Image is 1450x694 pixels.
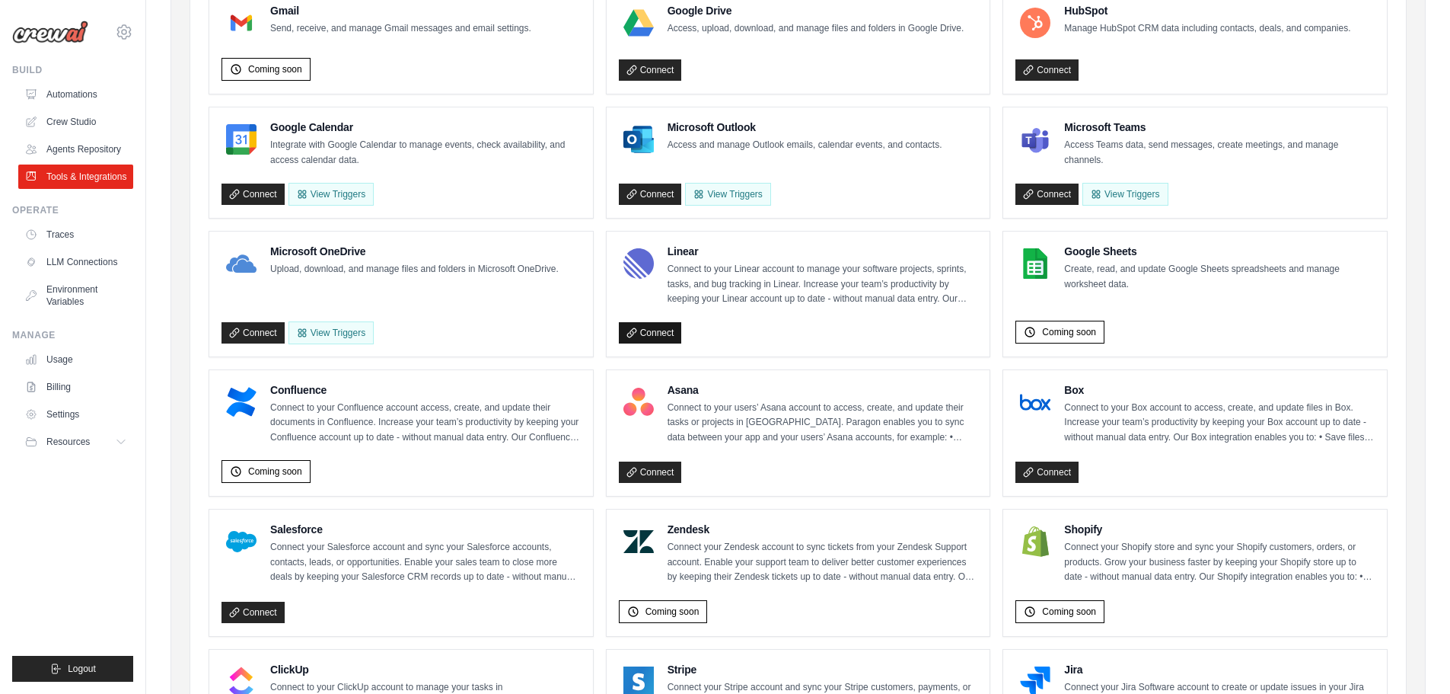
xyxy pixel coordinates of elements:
[1064,662,1375,677] h4: Jira
[46,436,90,448] span: Resources
[619,322,682,344] a: Connect
[226,124,257,155] img: Google Calendar Logo
[226,8,257,38] img: Gmail Logo
[619,462,682,483] a: Connect
[1020,248,1050,279] img: Google Sheets Logo
[1064,138,1375,168] p: Access Teams data, send messages, create meetings, and manage channels.
[1042,606,1096,618] span: Coming soon
[270,21,531,37] p: Send, receive, and manage Gmail messages and email settings.
[270,382,581,398] h4: Confluence
[1064,244,1375,259] h4: Google Sheets
[18,137,133,162] a: Agents Repository
[668,382,978,398] h4: Asana
[623,387,654,417] img: Asana Logo
[1020,8,1050,38] img: HubSpot Logo
[18,222,133,247] a: Traces
[645,606,700,618] span: Coming soon
[1015,462,1079,483] a: Connect
[685,183,770,206] : View Triggers
[623,526,654,557] img: Zendesk Logo
[18,110,133,134] a: Crew Studio
[18,430,133,454] button: Resources
[668,522,978,537] h4: Zendesk
[1064,382,1375,398] h4: Box
[18,250,133,274] a: LLM Connections
[668,120,942,135] h4: Microsoft Outlook
[12,656,133,682] button: Logout
[221,322,285,344] a: Connect
[12,64,133,76] div: Build
[226,248,257,279] img: Microsoft OneDrive Logo
[1082,183,1168,206] : View Triggers
[1064,3,1350,18] h4: HubSpot
[221,602,285,623] a: Connect
[619,184,682,205] a: Connect
[668,662,978,677] h4: Stripe
[12,21,88,43] img: Logo
[270,3,531,18] h4: Gmail
[668,262,978,307] p: Connect to your Linear account to manage your software projects, sprints, tasks, and bug tracking...
[270,262,559,277] p: Upload, download, and manage files and folders in Microsoft OneDrive.
[18,375,133,399] a: Billing
[1064,540,1375,585] p: Connect your Shopify store and sync your Shopify customers, orders, or products. Grow your busine...
[668,138,942,153] p: Access and manage Outlook emails, calendar events, and contacts.
[1064,262,1375,292] p: Create, read, and update Google Sheets spreadsheets and manage worksheet data.
[248,465,302,478] span: Coming soon
[1015,59,1079,81] a: Connect
[18,402,133,427] a: Settings
[18,347,133,372] a: Usage
[288,321,374,344] : View Triggers
[221,184,285,205] a: Connect
[12,204,133,216] div: Operate
[270,401,581,446] p: Connect to your Confluence account access, create, and update their documents in Confluence. Incr...
[226,526,257,557] img: Salesforce Logo
[668,401,978,446] p: Connect to your users’ Asana account to access, create, and update their tasks or projects in [GE...
[1015,184,1079,205] a: Connect
[623,8,654,38] img: Google Drive Logo
[270,120,581,135] h4: Google Calendar
[18,82,133,107] a: Automations
[18,165,133,189] a: Tools & Integrations
[1064,120,1375,135] h4: Microsoft Teams
[1020,526,1050,557] img: Shopify Logo
[668,21,964,37] p: Access, upload, download, and manage files and folders in Google Drive.
[668,3,964,18] h4: Google Drive
[668,244,978,259] h4: Linear
[68,663,96,675] span: Logout
[270,522,581,537] h4: Salesforce
[1064,522,1375,537] h4: Shopify
[270,138,581,168] p: Integrate with Google Calendar to manage events, check availability, and access calendar data.
[18,277,133,314] a: Environment Variables
[1042,326,1096,338] span: Coming soon
[623,248,654,279] img: Linear Logo
[270,540,581,585] p: Connect your Salesforce account and sync your Salesforce accounts, contacts, leads, or opportunit...
[668,540,978,585] p: Connect your Zendesk account to sync tickets from your Zendesk Support account. Enable your suppo...
[619,59,682,81] a: Connect
[288,183,374,206] button: View Triggers
[1020,124,1050,155] img: Microsoft Teams Logo
[248,63,302,75] span: Coming soon
[270,662,581,677] h4: ClickUp
[1064,401,1375,446] p: Connect to your Box account to access, create, and update files in Box. Increase your team’s prod...
[1064,21,1350,37] p: Manage HubSpot CRM data including contacts, deals, and companies.
[1020,387,1050,417] img: Box Logo
[226,387,257,417] img: Confluence Logo
[12,329,133,341] div: Manage
[270,244,559,259] h4: Microsoft OneDrive
[623,124,654,155] img: Microsoft Outlook Logo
